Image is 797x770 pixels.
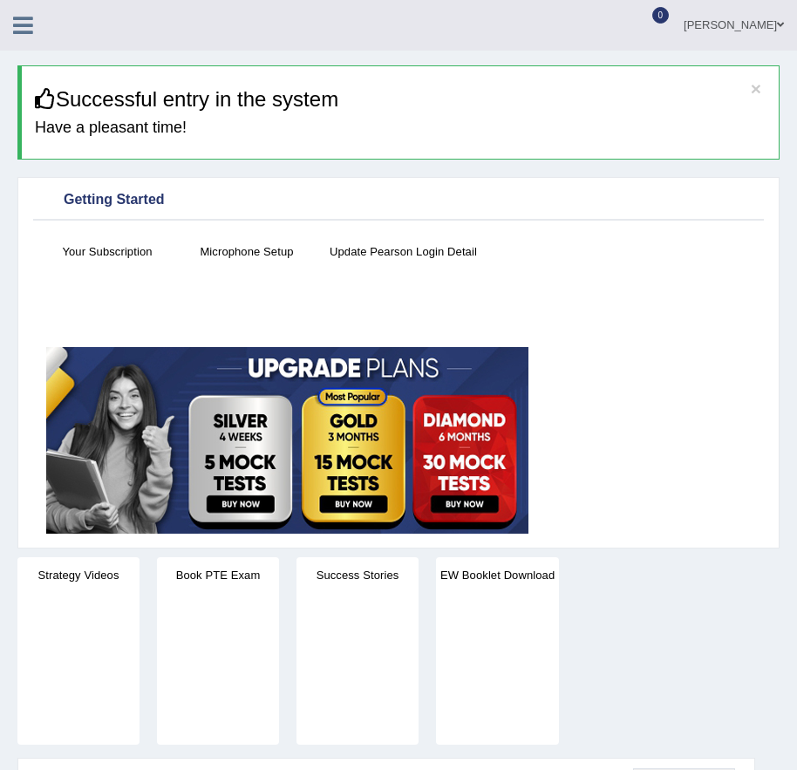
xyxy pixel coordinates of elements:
div: Getting Started [37,187,760,214]
h4: Microphone Setup [186,242,308,261]
h4: Your Subscription [46,242,168,261]
h4: Success Stories [296,566,419,584]
button: × [751,79,761,98]
h4: EW Booklet Download [436,566,559,584]
h4: Update Pearson Login Detail [325,242,481,261]
h4: Strategy Videos [17,566,140,584]
h4: Book PTE Exam [157,566,279,584]
span: 0 [652,7,670,24]
h3: Successful entry in the system [35,88,766,111]
img: small5.jpg [46,347,528,534]
h4: Have a pleasant time! [35,119,766,137]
